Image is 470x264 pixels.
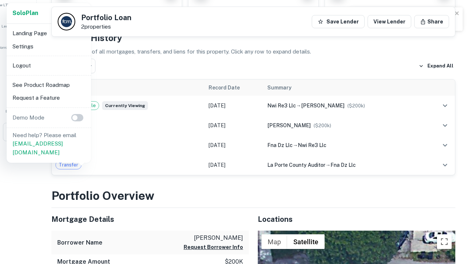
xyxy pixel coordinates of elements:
[433,182,470,217] iframe: Chat Widget
[10,27,88,40] li: Landing Page
[455,10,460,17] button: close
[12,10,38,16] strong: Solo Plan
[368,15,411,28] a: View Lender
[10,113,47,122] p: Demo Mode
[312,15,365,28] button: Save Lender
[81,23,131,30] p: 2 properties
[12,131,85,157] p: Need help? Please email
[12,9,38,18] a: SoloPlan
[10,91,88,104] li: Request a Feature
[10,59,88,72] li: Logout
[81,14,131,21] h5: Portfolio Loan
[414,15,449,28] button: Share
[12,140,63,155] a: [EMAIL_ADDRESS][DOMAIN_NAME]
[10,40,88,53] li: Settings
[10,78,88,92] li: See Product Roadmap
